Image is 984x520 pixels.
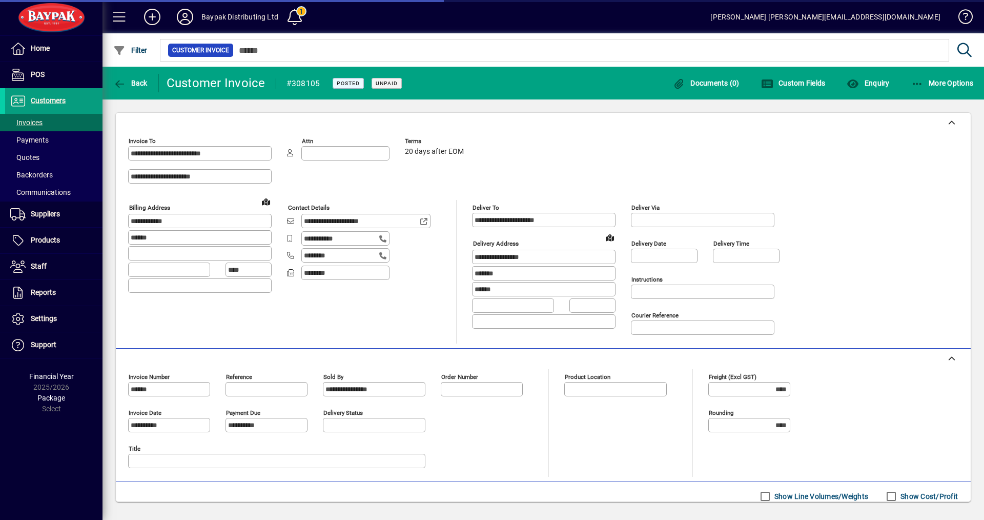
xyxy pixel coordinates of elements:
[323,409,363,416] mat-label: Delivery status
[565,373,610,381] mat-label: Product location
[911,79,974,87] span: More Options
[602,229,618,246] a: View on map
[710,9,940,25] div: [PERSON_NAME] [PERSON_NAME][EMAIL_ADDRESS][DOMAIN_NAME]
[129,445,140,452] mat-label: Title
[31,96,66,105] span: Customers
[113,79,148,87] span: Back
[5,184,102,201] a: Communications
[631,204,660,211] mat-label: Deliver via
[673,79,740,87] span: Documents (0)
[258,193,274,210] a: View on map
[37,394,65,402] span: Package
[10,153,39,162] span: Quotes
[323,373,343,381] mat-label: Sold by
[136,8,169,26] button: Add
[405,138,466,145] span: Terms
[172,45,229,55] span: Customer Invoice
[113,46,148,54] span: Filter
[473,204,499,211] mat-label: Deliver To
[441,373,478,381] mat-label: Order number
[631,276,663,283] mat-label: Instructions
[10,171,53,179] span: Backorders
[405,148,464,156] span: 20 days after EOM
[5,202,102,227] a: Suppliers
[102,74,159,92] app-page-header-button: Back
[709,409,733,416] mat-label: Rounding
[5,62,102,88] a: POS
[951,2,971,35] a: Knowledge Base
[5,280,102,306] a: Reports
[376,80,398,87] span: Unpaid
[5,228,102,253] a: Products
[758,74,828,92] button: Custom Fields
[909,74,976,92] button: More Options
[31,236,60,244] span: Products
[129,137,156,145] mat-label: Invoice To
[5,306,102,332] a: Settings
[713,240,749,247] mat-label: Delivery time
[201,9,278,25] div: Baypak Distributing Ltd
[847,79,889,87] span: Enquiry
[5,166,102,184] a: Backorders
[31,262,47,270] span: Staff
[898,491,958,502] label: Show Cost/Profit
[302,137,313,145] mat-label: Attn
[31,288,56,296] span: Reports
[10,136,49,144] span: Payments
[337,80,360,87] span: Posted
[5,254,102,279] a: Staff
[167,75,265,91] div: Customer Invoice
[31,44,50,52] span: Home
[631,312,679,319] mat-label: Courier Reference
[169,8,201,26] button: Profile
[709,373,756,381] mat-label: Freight (excl GST)
[761,79,826,87] span: Custom Fields
[772,491,868,502] label: Show Line Volumes/Weights
[631,240,666,247] mat-label: Delivery date
[5,332,102,358] a: Support
[226,373,252,381] mat-label: Reference
[5,114,102,131] a: Invoices
[10,118,43,127] span: Invoices
[10,188,71,196] span: Communications
[670,74,742,92] button: Documents (0)
[226,409,260,416] mat-label: Payment due
[5,149,102,166] a: Quotes
[5,36,102,62] a: Home
[31,341,56,349] span: Support
[111,41,150,59] button: Filter
[129,373,170,381] mat-label: Invoice number
[844,74,892,92] button: Enquiry
[31,70,45,78] span: POS
[31,210,60,218] span: Suppliers
[31,314,57,323] span: Settings
[129,409,161,416] mat-label: Invoice date
[111,74,150,92] button: Back
[5,131,102,149] a: Payments
[29,372,74,381] span: Financial Year
[286,75,320,92] div: #308105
